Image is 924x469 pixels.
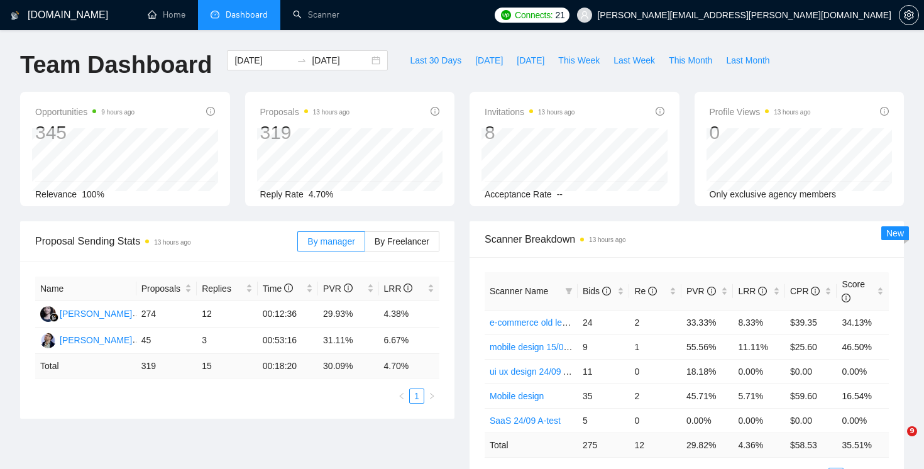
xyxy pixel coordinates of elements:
[490,317,575,328] a: e-commerce old letter
[35,121,135,145] div: 345
[40,333,56,348] img: YH
[681,359,734,383] td: 18.18%
[501,10,511,20] img: upwork-logo.png
[578,408,630,433] td: 5
[578,383,630,408] td: 35
[563,282,575,301] span: filter
[842,294,850,302] span: info-circle
[60,333,132,347] div: [PERSON_NAME]
[578,310,630,334] td: 24
[707,287,716,295] span: info-circle
[785,383,837,408] td: $59.60
[785,433,837,457] td: $ 58.53
[375,236,429,246] span: By Freelancer
[318,301,378,328] td: 29.93%
[681,433,734,457] td: 29.82 %
[583,286,611,296] span: Bids
[258,301,318,328] td: 00:12:36
[50,313,58,322] img: gigradar-bm.png
[837,334,889,359] td: 46.50%
[589,236,625,243] time: 13 hours ago
[629,334,681,359] td: 1
[297,55,307,65] span: to
[141,282,182,295] span: Proposals
[629,310,681,334] td: 2
[35,277,136,301] th: Name
[475,53,503,67] span: [DATE]
[258,354,318,378] td: 00:18:20
[318,354,378,378] td: 30.09 %
[837,433,889,457] td: 35.51 %
[557,189,563,199] span: --
[517,53,544,67] span: [DATE]
[154,239,190,246] time: 13 hours ago
[297,55,307,65] span: swap-right
[681,408,734,433] td: 0.00%
[485,231,889,247] span: Scanner Breakdown
[309,189,334,199] span: 4.70%
[410,389,424,403] a: 1
[485,189,552,199] span: Acceptance Rate
[260,104,350,119] span: Proposals
[136,328,197,354] td: 45
[384,284,413,294] span: LRR
[211,10,219,19] span: dashboard
[726,53,769,67] span: Last Month
[403,50,468,70] button: Last 30 Days
[202,282,243,295] span: Replies
[710,121,811,145] div: 0
[662,50,719,70] button: This Month
[842,279,865,303] span: Score
[565,287,573,295] span: filter
[136,277,197,301] th: Proposals
[634,286,657,296] span: Re
[260,189,304,199] span: Reply Rate
[485,433,578,457] td: Total
[733,433,785,457] td: 4.36 %
[899,5,919,25] button: setting
[260,121,350,145] div: 319
[485,121,575,145] div: 8
[263,284,293,294] span: Time
[40,308,132,318] a: RS[PERSON_NAME]
[899,10,918,20] span: setting
[424,389,439,404] li: Next Page
[101,109,135,116] time: 9 hours ago
[226,9,268,20] span: Dashboard
[293,9,339,20] a: searchScanner
[284,284,293,292] span: info-circle
[719,50,776,70] button: Last Month
[510,50,551,70] button: [DATE]
[681,334,734,359] td: 55.56%
[379,301,440,328] td: 4.38%
[880,107,889,116] span: info-circle
[837,383,889,408] td: 16.54%
[578,334,630,359] td: 9
[733,310,785,334] td: 8.33%
[404,284,412,292] span: info-circle
[490,367,586,377] a: ui ux design 24/09 A-test
[312,53,369,67] input: End date
[648,287,657,295] span: info-circle
[197,328,257,354] td: 3
[323,284,353,294] span: PVR
[811,287,820,295] span: info-circle
[899,10,919,20] a: setting
[607,50,662,70] button: Last Week
[758,287,767,295] span: info-circle
[837,359,889,383] td: 0.00%
[837,408,889,433] td: 0.00%
[785,334,837,359] td: $25.60
[82,189,104,199] span: 100%
[136,354,197,378] td: 319
[656,107,664,116] span: info-circle
[431,107,439,116] span: info-circle
[629,359,681,383] td: 0
[197,354,257,378] td: 15
[837,310,889,334] td: 34.13%
[555,8,564,22] span: 21
[234,53,292,67] input: Start date
[313,109,349,116] time: 13 hours ago
[35,189,77,199] span: Relevance
[490,391,544,401] a: Mobile design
